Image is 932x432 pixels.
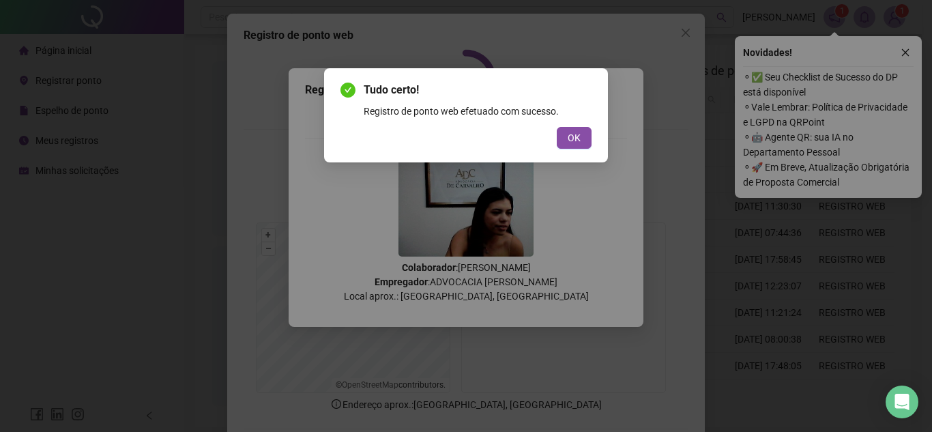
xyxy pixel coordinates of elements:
[886,386,918,418] div: Open Intercom Messenger
[568,130,581,145] span: OK
[364,104,592,119] div: Registro de ponto web efetuado com sucesso.
[340,83,355,98] span: check-circle
[557,127,592,149] button: OK
[364,82,592,98] span: Tudo certo!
